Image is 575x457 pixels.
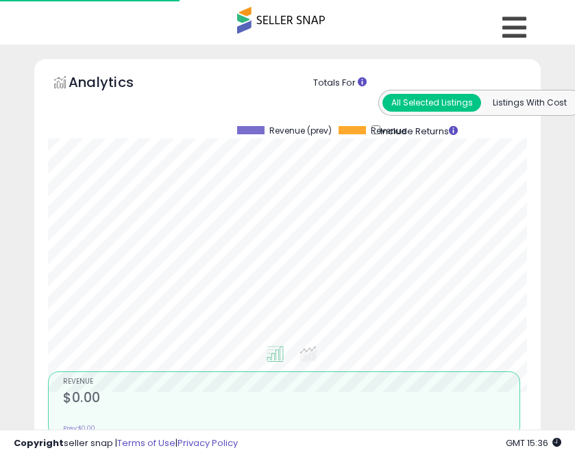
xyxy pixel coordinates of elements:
[269,126,332,136] span: Revenue (prev)
[506,436,561,449] span: 2025-09-11 15:36 GMT
[14,436,64,449] strong: Copyright
[63,390,519,408] h2: $0.00
[14,437,238,450] div: seller snap | |
[178,436,238,449] a: Privacy Policy
[63,378,519,386] span: Revenue
[63,424,95,432] small: Prev: $0.00
[117,436,175,449] a: Terms of Use
[69,73,160,95] h5: Analytics
[371,126,406,136] span: Revenue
